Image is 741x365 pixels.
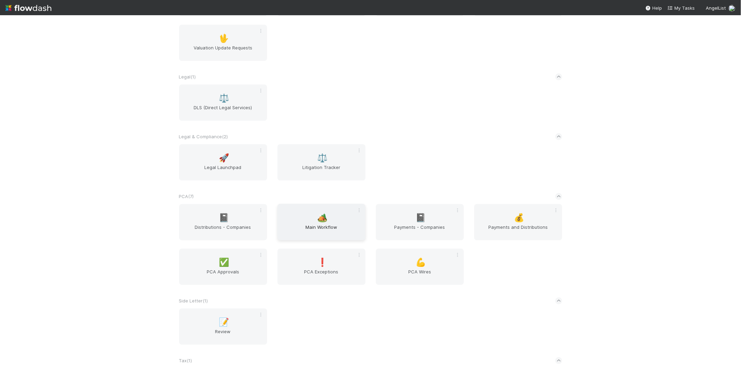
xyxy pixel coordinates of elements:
span: My Tasks [667,5,695,11]
a: ⚖️Litigation Tracker [277,144,365,180]
span: 🏕️ [317,213,328,222]
a: My Tasks [667,4,695,11]
span: ⚖️ [317,153,328,162]
span: ⚖️ [219,94,229,103]
span: 💰 [514,213,524,222]
span: Payments - Companies [379,224,461,237]
span: PCA Wires [379,268,461,282]
a: 💰Payments and Distributions [474,204,562,240]
span: PCA Exceptions [280,268,363,282]
span: 🚀 [219,153,229,162]
span: Distributions - Companies [182,224,264,237]
a: 📓Distributions - Companies [179,204,267,240]
span: Valuation Update Requests [182,44,264,58]
span: ✅ [219,258,229,267]
img: avatar_2bce2475-05ee-46d3-9413-d3901f5fa03f.png [729,5,735,12]
a: 💪PCA Wires [376,249,464,285]
div: Help [645,4,662,11]
span: 📝 [219,318,229,327]
a: ❗PCA Exceptions [277,249,365,285]
span: AngelList [706,5,726,11]
span: Tax ( 1 ) [179,358,192,363]
a: ✅PCA Approvals [179,249,267,285]
img: logo-inverted-e16ddd16eac7371096b0.svg [6,2,51,14]
span: Legal Launchpad [182,164,264,178]
span: PCA Approvals [182,268,264,282]
span: 💪 [416,258,426,267]
span: Payments and Distributions [477,224,559,237]
span: Main Workflow [280,224,363,237]
span: Legal & Compliance ( 2 ) [179,134,228,139]
span: Litigation Tracker [280,164,363,178]
a: 📓Payments - Companies [376,204,464,240]
span: 🖖 [219,34,229,43]
span: Legal ( 1 ) [179,74,196,79]
span: Side Letter ( 1 ) [179,298,208,303]
span: 📓 [219,213,229,222]
a: ⚖️DLS (Direct Legal Services) [179,84,267,121]
a: 🏕️Main Workflow [277,204,365,240]
span: DLS (Direct Legal Services) [182,104,264,118]
a: 🚀Legal Launchpad [179,144,267,180]
a: 🖖Valuation Update Requests [179,25,267,61]
span: PCA ( 7 ) [179,194,194,199]
span: ❗ [317,258,328,267]
a: 📝Review [179,308,267,345]
span: 📓 [416,213,426,222]
span: Review [182,328,264,342]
